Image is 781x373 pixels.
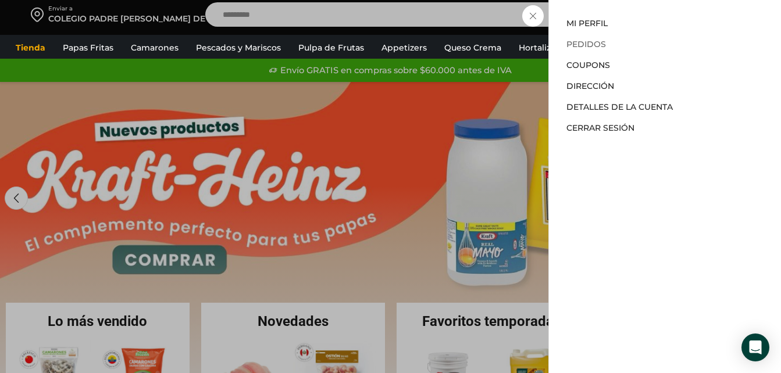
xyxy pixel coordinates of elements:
div: Open Intercom Messenger [741,333,769,361]
a: Detalles de la cuenta [566,102,673,112]
a: Tienda [10,37,51,59]
a: Papas Fritas [57,37,119,59]
a: Mi perfil [566,18,608,28]
a: Pescados y Mariscos [190,37,287,59]
a: Camarones [125,37,184,59]
a: Hortalizas [513,37,565,59]
a: Coupons [566,60,610,70]
a: Pedidos [566,39,606,49]
a: Cerrar sesión [566,123,634,133]
a: Appetizers [376,37,433,59]
a: Pulpa de Frutas [293,37,370,59]
a: Dirección [566,81,614,91]
a: Queso Crema [438,37,507,59]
